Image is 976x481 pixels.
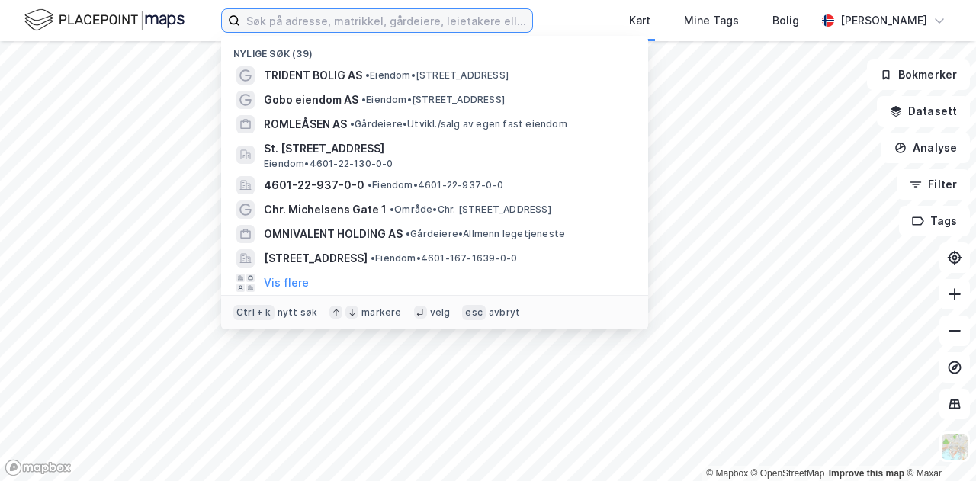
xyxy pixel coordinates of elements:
span: Område • Chr. [STREET_ADDRESS] [390,204,551,216]
span: TRIDENT BOLIG AS [264,66,362,85]
iframe: Chat Widget [900,408,976,481]
span: Eiendom • [STREET_ADDRESS] [361,94,505,106]
span: • [361,94,366,105]
span: Eiendom • 4601-167-1639-0-0 [371,252,517,265]
div: markere [361,306,401,319]
div: velg [430,306,451,319]
span: • [350,118,355,130]
a: OpenStreetMap [751,468,825,479]
span: Chr. Michelsens Gate 1 [264,200,387,219]
div: Ctrl + k [233,305,274,320]
span: • [365,69,370,81]
span: OMNIVALENT HOLDING AS [264,225,403,243]
div: Mine Tags [684,11,739,30]
span: St. [STREET_ADDRESS] [264,139,630,158]
div: Kontrollprogram for chat [900,408,976,481]
span: Gårdeiere • Allmenn legetjeneste [406,228,565,240]
input: Søk på adresse, matrikkel, gårdeiere, leietakere eller personer [240,9,532,32]
a: Mapbox [706,468,748,479]
span: Eiendom • [STREET_ADDRESS] [365,69,509,82]
span: [STREET_ADDRESS] [264,249,368,268]
span: Eiendom • 4601-22-937-0-0 [368,179,503,191]
span: • [390,204,394,215]
button: Bokmerker [867,59,970,90]
span: Gårdeiere • Utvikl./salg av egen fast eiendom [350,118,567,130]
a: Improve this map [829,468,904,479]
div: esc [462,305,486,320]
div: avbryt [489,306,520,319]
span: 4601-22-937-0-0 [264,176,364,194]
button: Datasett [877,96,970,127]
img: logo.f888ab2527a4732fd821a326f86c7f29.svg [24,7,185,34]
div: [PERSON_NAME] [840,11,927,30]
span: ROMLEÅSEN AS [264,115,347,133]
button: Tags [899,206,970,236]
span: • [371,252,375,264]
button: Filter [897,169,970,200]
button: Analyse [881,133,970,163]
div: Nylige søk (39) [221,36,648,63]
a: Mapbox homepage [5,459,72,476]
div: Kart [629,11,650,30]
span: Gobo eiendom AS [264,91,358,109]
span: • [406,228,410,239]
div: nytt søk [278,306,318,319]
span: • [368,179,372,191]
span: Eiendom • 4601-22-130-0-0 [264,158,393,170]
button: Vis flere [264,274,309,292]
div: Bolig [772,11,799,30]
